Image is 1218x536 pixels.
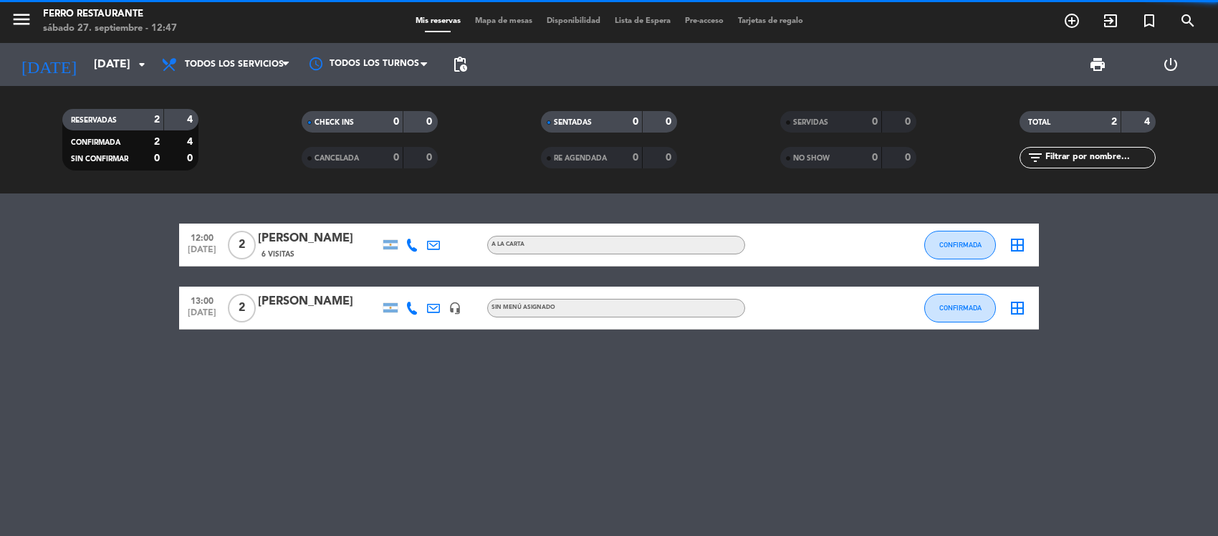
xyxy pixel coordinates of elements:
[426,117,435,127] strong: 0
[554,155,607,162] span: RE AGENDADA
[228,231,256,259] span: 2
[393,153,399,163] strong: 0
[11,49,87,80] i: [DATE]
[426,153,435,163] strong: 0
[1134,43,1207,86] div: LOG OUT
[228,294,256,322] span: 2
[1162,56,1179,73] i: power_settings_new
[793,119,828,126] span: SERVIDAS
[924,294,996,322] button: CONFIRMADA
[1063,12,1080,29] i: add_circle_outline
[905,117,913,127] strong: 0
[1089,56,1106,73] span: print
[1102,12,1119,29] i: exit_to_app
[633,153,638,163] strong: 0
[1009,236,1026,254] i: border_all
[1028,119,1050,126] span: TOTAL
[187,115,196,125] strong: 4
[184,245,220,262] span: [DATE]
[554,119,592,126] span: SENTADAS
[678,17,731,25] span: Pre-acceso
[154,115,160,125] strong: 2
[731,17,810,25] span: Tarjetas de regalo
[184,292,220,308] span: 13:00
[793,155,830,162] span: NO SHOW
[11,9,32,35] button: menu
[184,229,220,245] span: 12:00
[315,155,359,162] span: CANCELADA
[43,7,177,21] div: Ferro Restaurante
[1044,150,1155,166] input: Filtrar por nombre...
[185,59,284,70] span: Todos los servicios
[187,153,196,163] strong: 0
[1111,117,1117,127] strong: 2
[491,241,524,247] span: A LA CARTA
[666,153,674,163] strong: 0
[154,137,160,147] strong: 2
[449,302,461,315] i: headset_mic
[872,117,878,127] strong: 0
[258,229,380,248] div: [PERSON_NAME]
[872,153,878,163] strong: 0
[154,153,160,163] strong: 0
[71,139,120,146] span: CONFIRMADA
[315,119,354,126] span: CHECK INS
[71,155,128,163] span: SIN CONFIRMAR
[633,117,638,127] strong: 0
[184,308,220,325] span: [DATE]
[1009,300,1026,317] i: border_all
[540,17,608,25] span: Disponibilidad
[71,117,117,124] span: RESERVADAS
[1027,149,1044,166] i: filter_list
[451,56,469,73] span: pending_actions
[133,56,150,73] i: arrow_drop_down
[1179,12,1197,29] i: search
[924,231,996,259] button: CONFIRMADA
[608,17,678,25] span: Lista de Espera
[666,117,674,127] strong: 0
[187,137,196,147] strong: 4
[43,21,177,36] div: sábado 27. septiembre - 12:47
[408,17,468,25] span: Mis reservas
[939,304,982,312] span: CONFIRMADA
[905,153,913,163] strong: 0
[939,241,982,249] span: CONFIRMADA
[258,292,380,311] div: [PERSON_NAME]
[1144,117,1153,127] strong: 4
[11,9,32,30] i: menu
[1141,12,1158,29] i: turned_in_not
[393,117,399,127] strong: 0
[262,249,294,260] span: 6 Visitas
[491,305,555,310] span: Sin menú asignado
[468,17,540,25] span: Mapa de mesas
